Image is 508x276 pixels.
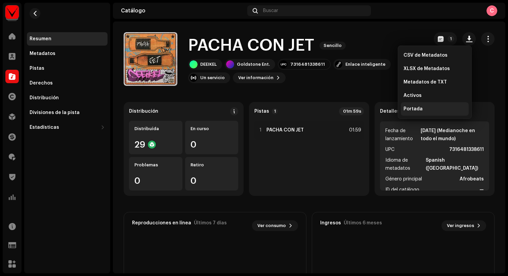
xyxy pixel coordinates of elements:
re-m-nav-item: Metadatos [27,47,108,60]
span: Género principal [385,175,422,183]
div: Reproducciones en línea [132,220,191,226]
div: En curso [190,126,233,131]
div: Ingresos [320,220,341,226]
re-m-nav-item: Divisiones de la pista [27,106,108,119]
span: Metadatos de TXT [404,79,447,85]
strong: 7316481338611 [449,146,484,154]
button: Ver ingresos [441,220,486,231]
span: Buscar [263,8,278,13]
re-m-nav-item: Distribución [27,91,108,105]
div: Retiro [190,162,233,168]
div: Resumen [30,36,51,42]
strong: [DATE] (Medianoche en todo el mundo) [421,127,484,143]
div: Distribución [30,95,59,101]
div: Enlace inteligente [345,62,385,67]
p-badge: 1 [448,36,454,42]
div: Distribuída [134,126,177,131]
span: UPC [385,146,394,154]
div: Últimos 7 días [194,220,227,226]
strong: Detalles del lanzamiento [380,109,439,114]
strong: Spanish ([GEOGRAPHIC_DATA]) [426,156,484,172]
re-m-nav-item: Pistas [27,62,108,75]
button: 1 [434,32,457,46]
strong: PACHA CON JET [266,127,304,133]
span: Sencillo [320,42,346,50]
span: ID del catálogo [385,186,419,194]
strong: — [479,186,484,194]
div: Catálogo [121,8,245,13]
button: Ver información [233,72,286,83]
div: C [486,5,497,16]
div: 01m 59s [339,107,364,115]
span: Ver información [238,71,273,85]
span: Ver ingresos [447,219,474,232]
div: Estadísticas [30,125,59,130]
re-m-nav-item: Derechos [27,76,108,90]
div: Pistas [30,66,44,71]
div: DEEIKEL [200,62,217,67]
div: 7316481338611 [290,62,325,67]
div: 01:59 [346,126,361,134]
span: Idioma de metadatos [385,156,424,172]
h1: PACHA CON JET [188,35,314,56]
re-m-nav-item: Resumen [27,32,108,46]
strong: Afrobeats [460,175,484,183]
span: XLSX de Metadatos [404,66,450,71]
span: Activos [404,93,422,98]
strong: Pistas [254,109,269,114]
re-m-nav-dropdown: Estadísticas [27,121,108,134]
div: Últimos 6 meses [344,220,382,226]
div: Derechos [30,80,53,86]
p-badge: 1 [272,108,278,114]
span: Fecha de lanzamiento [385,127,420,143]
div: Divisiones de la pista [30,110,80,115]
button: Ver consumo [252,220,298,231]
span: Portada [404,106,423,112]
div: Distribución [129,109,158,114]
div: Problemas [134,162,177,168]
div: Goldstone Ent. [237,62,270,67]
div: Un servicio [200,75,225,80]
img: 965abd8d-6f4a-46fb-bcac-6c79d124f280 [5,5,19,19]
span: Ver consumo [257,219,286,232]
div: Metadatos [30,51,55,56]
span: CSV de Metadatos [404,53,448,58]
